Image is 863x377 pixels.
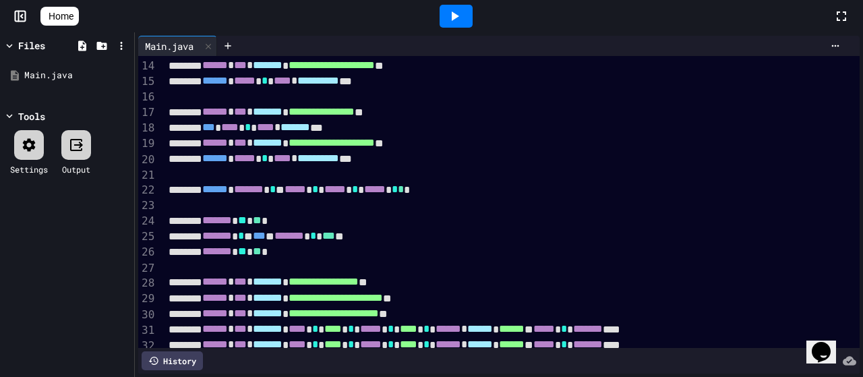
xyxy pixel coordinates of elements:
[10,163,48,175] div: Settings
[806,323,850,364] iframe: chat widget
[138,105,156,121] div: 17
[138,168,156,183] div: 21
[138,308,156,323] div: 30
[138,229,156,245] div: 25
[18,38,45,53] div: Files
[138,152,156,168] div: 20
[138,59,156,74] div: 14
[138,276,156,291] div: 28
[138,183,156,198] div: 22
[138,214,156,229] div: 24
[138,245,156,260] div: 26
[138,39,200,53] div: Main.java
[138,121,156,136] div: 18
[138,261,156,276] div: 27
[138,36,217,56] div: Main.java
[142,351,203,370] div: History
[138,136,156,152] div: 19
[49,9,73,23] span: Home
[138,198,156,213] div: 23
[138,291,156,307] div: 29
[62,163,90,175] div: Output
[138,323,156,339] div: 31
[40,7,79,26] a: Home
[138,90,156,105] div: 16
[24,69,129,82] div: Main.java
[138,74,156,90] div: 15
[138,339,156,354] div: 32
[18,109,45,123] div: Tools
